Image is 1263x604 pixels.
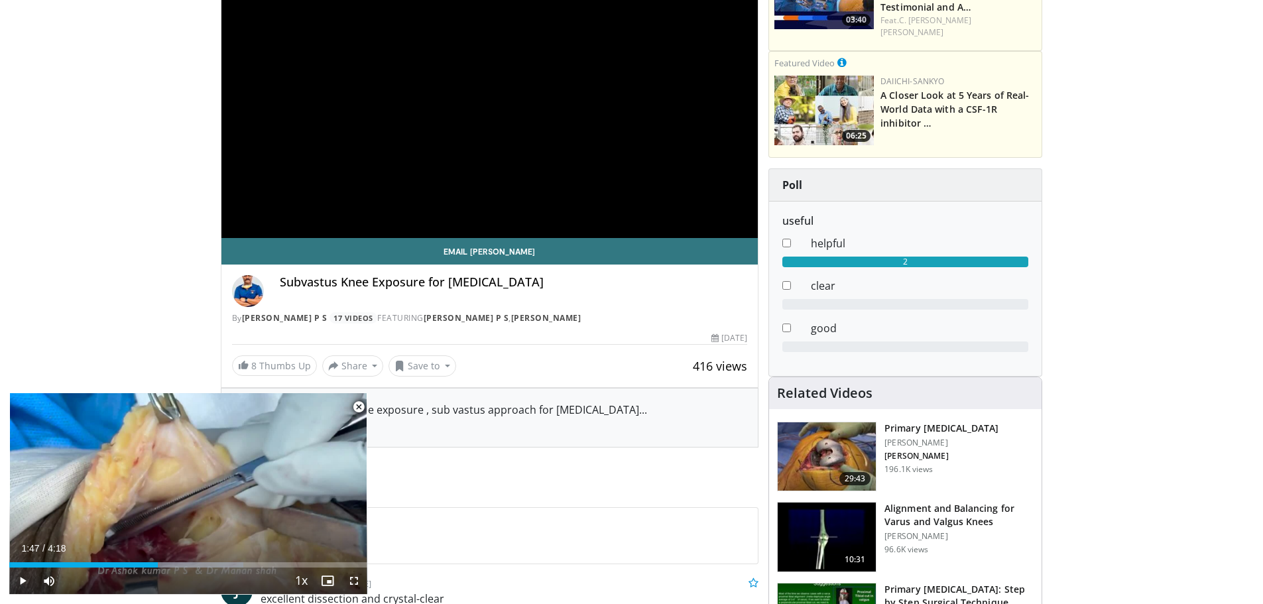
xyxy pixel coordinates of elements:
a: 17 Videos [330,312,378,324]
h4: Related Videos [777,385,872,401]
div: 2 [782,257,1028,267]
a: 29:43 Primary [MEDICAL_DATA] [PERSON_NAME] [PERSON_NAME] 196.1K views [777,422,1034,492]
span: 416 views [693,358,747,374]
div: This video is about the knee exposure , sub vastus approach for [MEDICAL_DATA] [235,402,745,434]
p: 196.1K views [884,464,933,475]
a: A Closer Look at 5 Years of Real-World Data with a CSF-1R inhibitor … [880,89,1029,129]
h4: Subvastus Knee Exposure for [MEDICAL_DATA] [280,275,748,290]
dd: good [801,320,1038,336]
span: Comments 1 [221,479,759,497]
span: 10:31 [839,553,871,566]
button: Enable picture-in-picture mode [314,568,341,594]
img: 297061_3.png.150x105_q85_crop-smart_upscale.jpg [778,422,876,491]
strong: Poll [782,178,802,192]
small: [DATE] [345,577,371,589]
dd: clear [801,278,1038,294]
span: 06:25 [842,130,871,142]
a: Daiichi-Sankyo [880,76,944,87]
button: Play [9,568,36,594]
button: Close [345,393,372,421]
button: Mute [36,568,62,594]
img: Avatar [232,275,264,307]
a: 06:25 [774,76,874,145]
a: [PERSON_NAME] P S [424,312,509,324]
video-js: Video Player [9,393,367,595]
img: 93c22cae-14d1-47f0-9e4a-a244e824b022.png.150x105_q85_crop-smart_upscale.jpg [774,76,874,145]
a: C. [PERSON_NAME] [PERSON_NAME] [880,15,971,38]
div: By FEATURING , [232,312,748,324]
span: 03:40 [842,14,871,26]
button: Share [322,355,384,377]
p: 96.6K views [884,544,928,555]
span: 4:18 [48,543,66,554]
a: 8 Thumbs Up [232,355,317,376]
p: [PERSON_NAME] [884,451,998,461]
a: [PERSON_NAME] P S [242,312,328,324]
p: [PERSON_NAME] [884,531,1034,542]
a: [PERSON_NAME] [511,312,581,324]
div: [DATE] [711,332,747,344]
span: 29:43 [839,472,871,485]
small: Featured Video [774,57,835,69]
span: 8 [251,359,257,372]
div: Feat. [880,15,1036,38]
p: [PERSON_NAME] [884,438,998,448]
a: Email [PERSON_NAME] [221,238,758,265]
h3: Primary [MEDICAL_DATA] [884,422,998,435]
img: 38523_0000_3.png.150x105_q85_crop-smart_upscale.jpg [778,503,876,572]
button: Playback Rate [288,568,314,594]
div: Progress Bar [9,562,367,568]
span: 1:47 [21,543,39,554]
button: Fullscreen [341,568,367,594]
span: / [42,543,45,554]
h6: useful [782,215,1028,227]
dd: helpful [801,235,1038,251]
button: Save to [389,355,456,377]
a: 10:31 Alignment and Balancing for Varus and Valgus Knees [PERSON_NAME] 96.6K views [777,502,1034,572]
h3: Alignment and Balancing for Varus and Valgus Knees [884,502,1034,528]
